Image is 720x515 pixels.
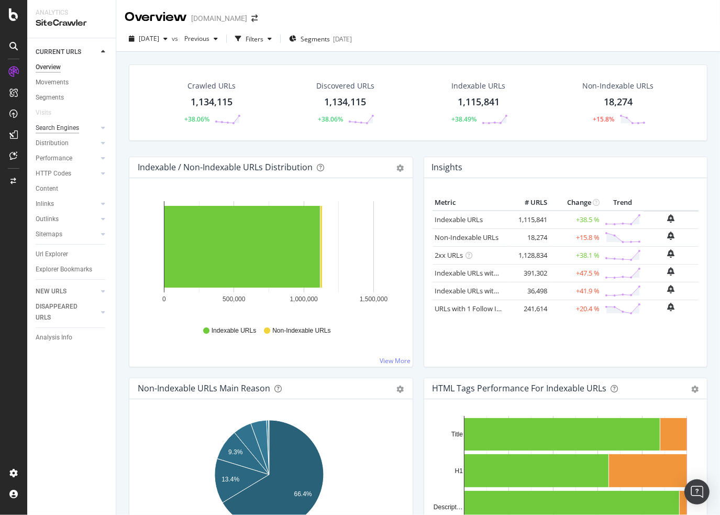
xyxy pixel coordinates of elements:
a: Indexable URLs with Bad H1 [435,268,523,278]
div: gear [691,386,699,393]
a: NEW URLS [36,286,98,297]
td: +20.4 % [550,300,602,317]
a: Movements [36,77,108,88]
a: 2xx URLs [435,250,463,260]
div: Segments [36,92,64,103]
text: 66.4% [294,490,312,498]
div: Content [36,183,58,194]
div: +38.06% [184,115,209,124]
a: Search Engines [36,123,98,134]
a: View More [380,356,411,365]
div: Non-Indexable URLs [583,81,654,91]
div: gear [397,165,404,172]
div: 1,115,841 [458,95,500,109]
td: +15.8 % [550,228,602,246]
td: 1,115,841 [508,211,550,229]
div: bell-plus [668,232,675,240]
div: Non-Indexable URLs Main Reason [138,383,270,393]
text: H1 [455,467,463,475]
text: 13.4% [221,476,239,483]
div: [DATE] [333,35,352,43]
div: Visits [36,107,51,118]
div: Performance [36,153,72,164]
text: Descript… [433,503,462,511]
a: Non-Indexable URLs [435,233,499,242]
div: Discovered URLs [316,81,374,91]
button: Segments[DATE] [285,30,356,47]
a: Overview [36,62,108,73]
div: Outlinks [36,214,59,225]
div: bell-plus [668,267,675,276]
div: Analytics [36,8,107,17]
div: +38.06% [318,115,343,124]
th: # URLS [508,195,550,211]
text: 1,000,000 [290,295,318,303]
a: Indexable URLs with Bad Description [435,286,549,295]
a: Indexable URLs [435,215,483,224]
td: +47.5 % [550,264,602,282]
div: Distribution [36,138,69,149]
text: 500,000 [223,295,246,303]
a: Content [36,183,108,194]
span: Segments [301,35,330,43]
div: HTTP Codes [36,168,71,179]
th: Trend [602,195,644,211]
div: DISAPPEARED URLS [36,301,88,323]
div: Filters [246,35,263,43]
td: 241,614 [508,300,550,317]
div: CURRENT URLS [36,47,81,58]
button: Previous [180,30,222,47]
a: CURRENT URLS [36,47,98,58]
div: SiteCrawler [36,17,107,29]
div: 1,134,115 [191,95,232,109]
a: Segments [36,92,108,103]
div: HTML Tags Performance for Indexable URLs [433,383,607,393]
div: Open Intercom Messenger [684,479,710,505]
div: Indexable URLs [451,81,505,91]
td: +38.5 % [550,211,602,229]
a: Visits [36,107,62,118]
text: 9.3% [228,448,243,456]
div: Sitemaps [36,229,62,240]
div: 1,134,115 [324,95,366,109]
td: 36,498 [508,282,550,300]
text: 0 [162,295,166,303]
div: Explorer Bookmarks [36,264,92,275]
a: URLs with 1 Follow Inlink [435,304,512,313]
td: 18,274 [508,228,550,246]
div: Inlinks [36,199,54,210]
td: 391,302 [508,264,550,282]
th: Change [550,195,602,211]
span: Previous [180,34,209,43]
text: 1,500,000 [360,295,388,303]
svg: A chart. [138,195,400,316]
div: bell-plus [668,214,675,223]
a: Outlinks [36,214,98,225]
h4: Insights [432,160,463,174]
a: Performance [36,153,98,164]
div: bell-plus [668,285,675,293]
a: Distribution [36,138,98,149]
button: [DATE] [125,30,172,47]
div: Crawled URLs [187,81,236,91]
div: 18,274 [604,95,633,109]
a: DISAPPEARED URLS [36,301,98,323]
a: HTTP Codes [36,168,98,179]
a: Explorer Bookmarks [36,264,108,275]
span: Non-Indexable URLs [272,326,330,335]
div: +15.8% [593,115,614,124]
div: Analysis Info [36,332,72,343]
button: Filters [231,30,276,47]
div: Indexable / Non-Indexable URLs Distribution [138,162,313,172]
span: 2025 Aug. 18th [139,34,159,43]
td: +41.9 % [550,282,602,300]
a: Analysis Info [36,332,108,343]
a: Url Explorer [36,249,108,260]
a: Sitemaps [36,229,98,240]
span: vs [172,34,180,43]
div: Movements [36,77,69,88]
text: Title [451,431,463,438]
div: arrow-right-arrow-left [251,15,258,22]
div: NEW URLS [36,286,67,297]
